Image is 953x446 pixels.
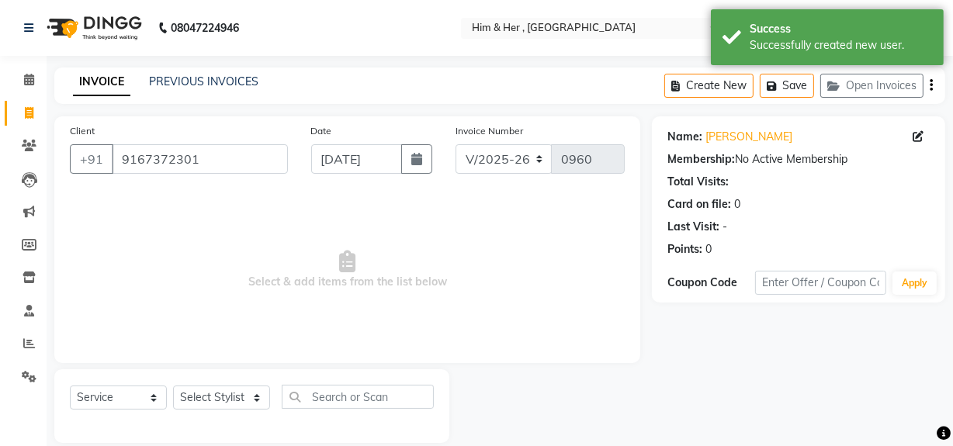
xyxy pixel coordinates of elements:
button: +91 [70,144,113,174]
span: Select & add items from the list below [70,192,625,347]
a: [PERSON_NAME] [705,129,792,145]
div: - [723,219,727,235]
button: Create New [664,74,754,98]
div: Points: [667,241,702,258]
a: INVOICE [73,68,130,96]
button: Apply [892,271,937,295]
b: 08047224946 [171,6,239,50]
label: Invoice Number [456,124,523,138]
label: Client [70,124,95,138]
div: No Active Membership [667,151,930,168]
input: Enter Offer / Coupon Code [755,271,886,295]
div: Total Visits: [667,174,729,190]
button: Open Invoices [820,74,924,98]
div: Last Visit: [667,219,719,235]
img: logo [40,6,146,50]
div: Coupon Code [667,275,755,291]
div: Card on file: [667,196,731,213]
input: Search by Name/Mobile/Email/Code [112,144,288,174]
div: Name: [667,129,702,145]
button: Save [760,74,814,98]
div: Successfully created new user. [750,37,932,54]
div: 0 [705,241,712,258]
input: Search or Scan [282,385,434,409]
div: Membership: [667,151,735,168]
a: PREVIOUS INVOICES [149,74,258,88]
label: Date [311,124,332,138]
div: Success [750,21,932,37]
div: 0 [734,196,740,213]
